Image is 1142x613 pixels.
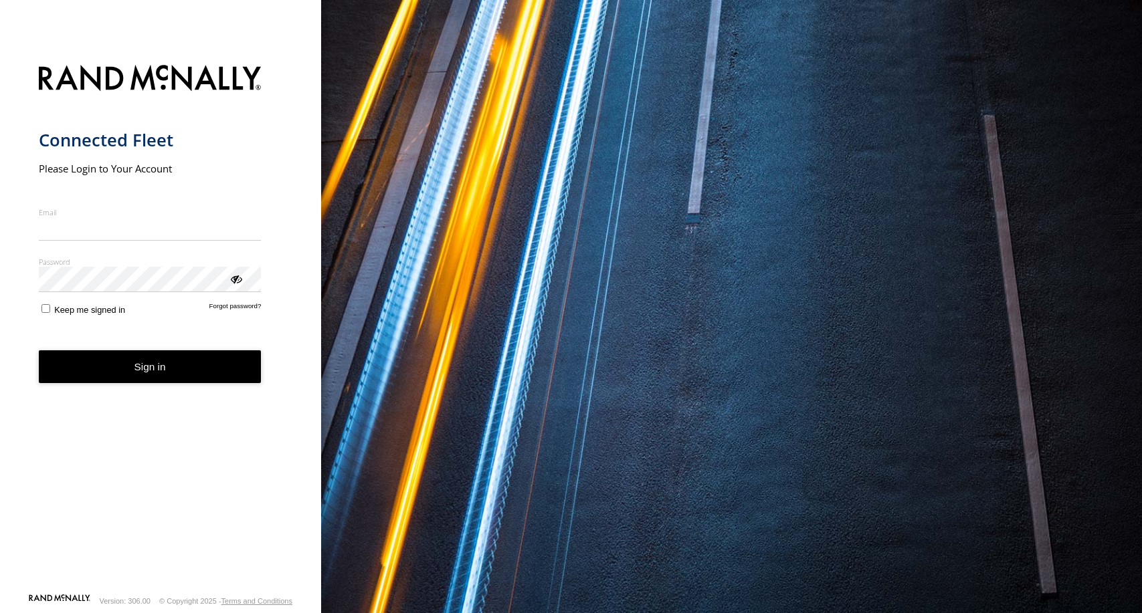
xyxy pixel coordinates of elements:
span: Keep me signed in [54,305,125,315]
a: Visit our Website [29,594,90,608]
div: ViewPassword [229,271,242,285]
label: Email [39,207,262,217]
a: Terms and Conditions [221,597,292,605]
h1: Connected Fleet [39,129,262,151]
label: Password [39,257,262,267]
button: Sign in [39,350,262,383]
input: Keep me signed in [41,304,50,313]
div: © Copyright 2025 - [159,597,292,605]
form: main [39,57,283,593]
a: Forgot password? [209,302,262,315]
div: Version: 306.00 [100,597,151,605]
h2: Please Login to Your Account [39,162,262,175]
img: Rand McNally [39,62,262,96]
